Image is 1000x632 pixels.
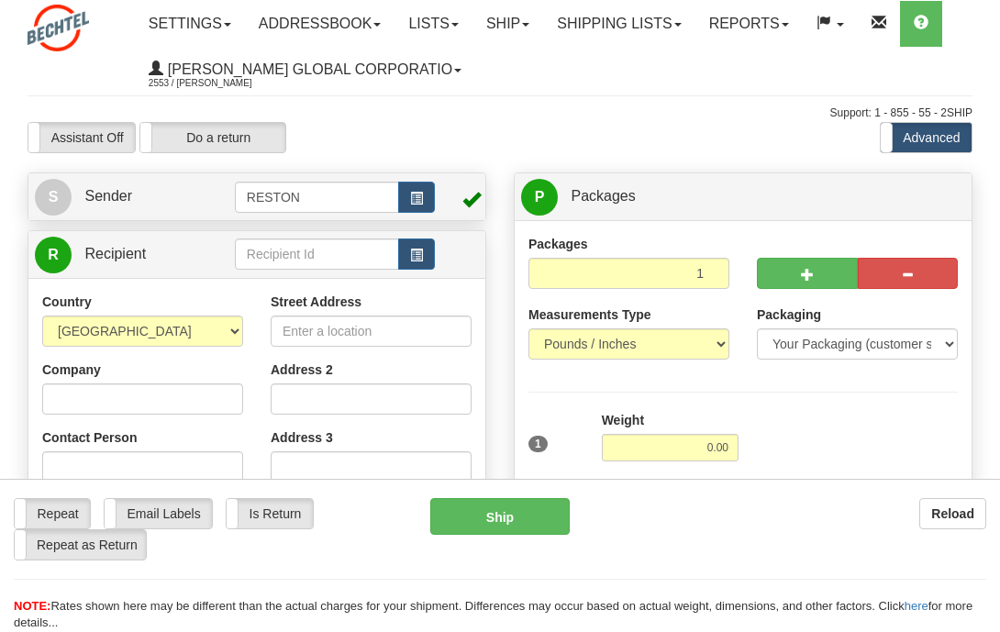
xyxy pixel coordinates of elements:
[905,599,928,613] a: here
[28,105,972,121] div: Support: 1 - 855 - 55 - 2SHIP
[15,530,146,560] label: Repeat as Return
[528,235,588,253] label: Packages
[430,498,570,535] button: Ship
[135,47,475,93] a: [PERSON_NAME] Global Corporatio 2553 / [PERSON_NAME]
[28,5,89,51] img: logo2553.jpg
[472,1,543,47] a: Ship
[42,428,137,447] label: Contact Person
[271,360,333,379] label: Address 2
[235,238,399,270] input: Recipient Id
[105,499,212,528] label: Email Labels
[42,293,92,311] label: Country
[35,236,213,273] a: R Recipient
[84,246,146,261] span: Recipient
[958,222,998,409] iframe: chat widget
[149,74,286,93] span: 2553 / [PERSON_NAME]
[227,499,313,528] label: Is Return
[695,1,803,47] a: Reports
[528,436,548,452] span: 1
[135,1,245,47] a: Settings
[528,305,651,324] label: Measurements Type
[271,316,472,347] input: Enter a location
[35,178,235,216] a: S Sender
[163,61,452,77] span: [PERSON_NAME] Global Corporatio
[42,360,101,379] label: Company
[28,123,135,152] label: Assistant Off
[35,237,72,273] span: R
[602,411,644,429] label: Weight
[521,178,965,216] a: P Packages
[931,506,974,521] b: Reload
[521,179,558,216] span: P
[571,188,635,204] span: Packages
[881,123,972,152] label: Advanced
[14,599,50,613] span: NOTE:
[394,1,472,47] a: Lists
[245,1,395,47] a: Addressbook
[543,1,694,47] a: Shipping lists
[84,188,132,204] span: Sender
[271,428,333,447] label: Address 3
[602,475,669,493] label: Dims Code
[35,179,72,216] span: S
[271,293,361,311] label: Street Address
[15,499,90,528] label: Repeat
[140,123,285,152] label: Do a return
[757,305,821,324] label: Packaging
[235,182,399,213] input: Sender Id
[919,498,986,529] button: Reload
